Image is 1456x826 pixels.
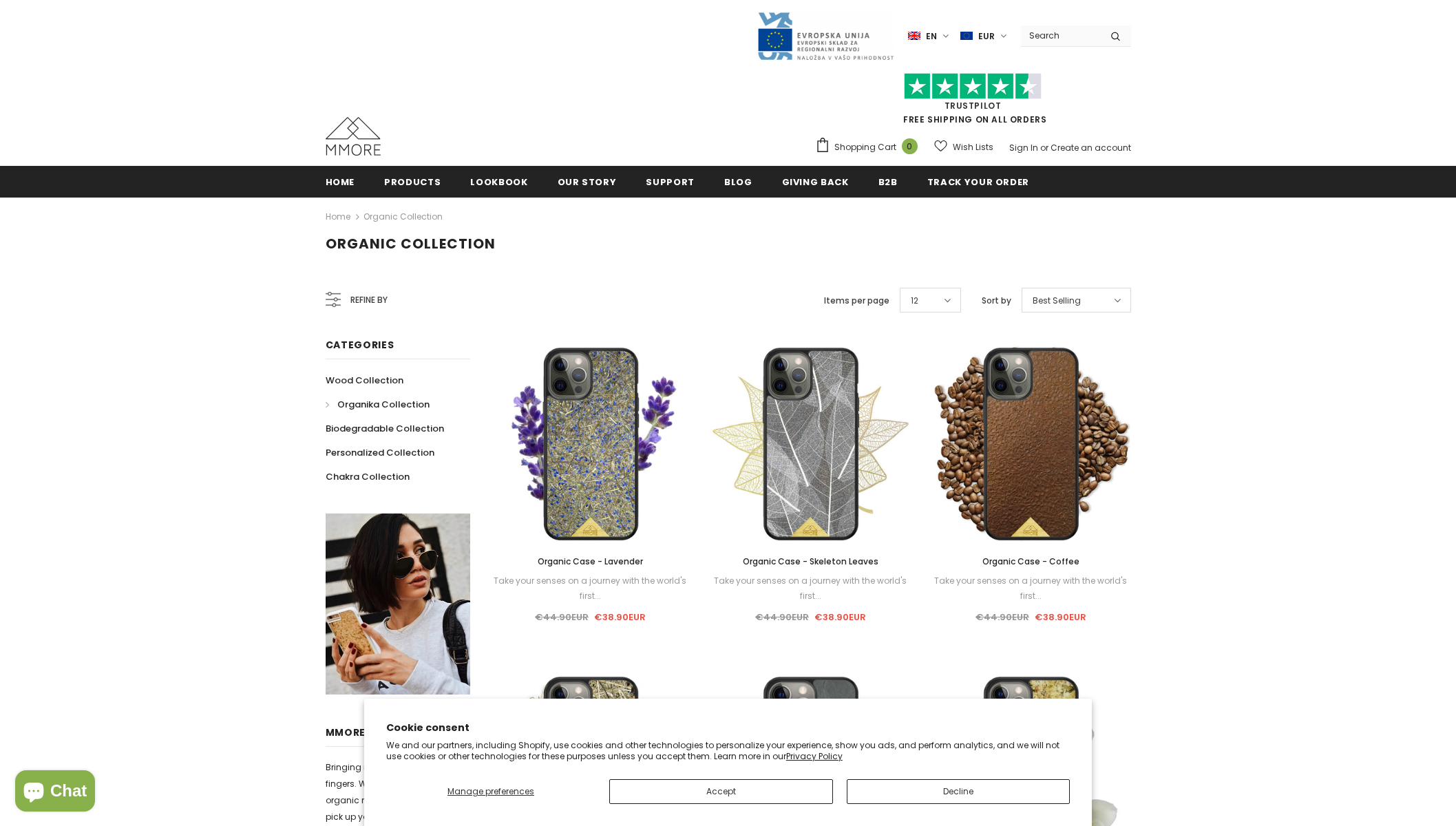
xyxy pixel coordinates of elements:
span: support [646,176,695,189]
button: Manage preferences [386,779,595,804]
a: Organic Case - Lavender [491,554,690,569]
label: Items per page [824,294,889,308]
a: Giving back [782,166,849,197]
button: Decline [847,779,1070,804]
span: €44.90EUR [975,611,1029,624]
span: Biodegradable Collection [326,422,444,435]
a: Our Story [558,166,617,197]
img: Javni Razpis [757,11,894,61]
a: Blog [724,166,752,197]
a: Shopping Cart 0 [815,137,925,158]
a: Biodegradable Collection [326,416,444,441]
a: Lookbook [470,166,527,197]
span: €44.90EUR [755,611,809,624]
p: We and our partners, including Shopify, use cookies and other technologies to personalize your ex... [386,740,1070,761]
span: 12 [911,294,918,308]
span: Track your order [927,176,1029,189]
span: Manage preferences [447,785,534,797]
div: Take your senses on a journey with the world's first... [710,573,910,604]
a: Products [384,166,441,197]
a: Create an account [1051,142,1131,153]
span: 0 [902,138,918,154]
img: MMORE Cases [326,117,381,156]
a: Wish Lists [934,135,993,159]
span: Organic Collection [326,234,496,253]
button: Accept [609,779,833,804]
a: support [646,166,695,197]
a: Sign In [1009,142,1038,153]
span: Organic Case - Lavender [538,555,643,567]
span: €44.90EUR [535,611,589,624]
h2: Cookie consent [386,721,1070,735]
span: MMORE [326,726,366,739]
input: Search Site [1021,25,1100,45]
a: Organika Collection [326,392,430,416]
span: Organic Case - Skeleton Leaves [743,555,878,567]
a: Organic Collection [363,211,443,222]
a: B2B [878,166,898,197]
span: Categories [326,338,394,352]
span: EUR [978,30,995,43]
a: Chakra Collection [326,465,410,489]
span: Wood Collection [326,374,403,387]
span: Products [384,176,441,189]
a: Wood Collection [326,368,403,392]
span: B2B [878,176,898,189]
img: Trust Pilot Stars [904,73,1042,100]
span: Lookbook [470,176,527,189]
span: Our Story [558,176,617,189]
span: Best Selling [1033,294,1081,308]
a: Organic Case - Coffee [931,554,1130,569]
a: Trustpilot [945,100,1002,112]
span: Blog [724,176,752,189]
span: Chakra Collection [326,470,410,483]
span: Personalized Collection [326,446,434,459]
span: Giving back [782,176,849,189]
img: i-lang-1.png [908,30,920,42]
span: or [1040,142,1048,153]
span: €38.90EUR [814,611,866,624]
a: Privacy Policy [786,750,843,762]
a: Home [326,166,355,197]
a: Track your order [927,166,1029,197]
a: Home [326,209,350,225]
span: Wish Lists [953,140,993,154]
span: Home [326,176,355,189]
span: Organika Collection [337,398,430,411]
inbox-online-store-chat: Shopify online store chat [11,770,99,815]
span: Organic Case - Coffee [982,555,1079,567]
label: Sort by [982,294,1011,308]
span: en [926,30,937,43]
div: Take your senses on a journey with the world's first... [491,573,690,604]
a: Javni Razpis [757,30,894,41]
span: Shopping Cart [834,140,896,154]
a: Personalized Collection [326,441,434,465]
span: Refine by [350,293,388,308]
div: Take your senses on a journey with the world's first... [931,573,1130,604]
span: €38.90EUR [1035,611,1086,624]
a: Organic Case - Skeleton Leaves [710,554,910,569]
span: FREE SHIPPING ON ALL ORDERS [815,79,1131,125]
span: €38.90EUR [594,611,646,624]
